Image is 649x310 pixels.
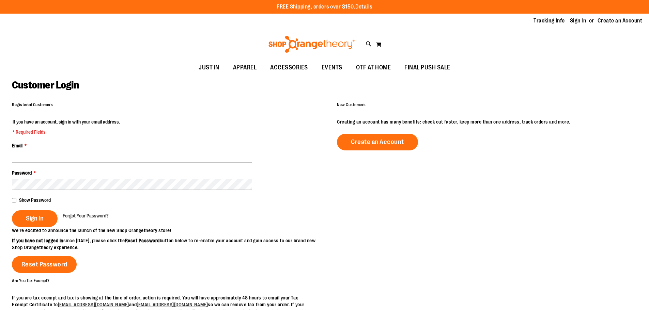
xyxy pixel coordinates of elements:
[12,118,121,135] legend: If you have an account, sign in with your email address.
[12,170,32,176] span: Password
[233,60,257,75] span: APPAREL
[12,278,50,283] strong: Are You Tax Exempt?
[337,134,418,150] a: Create an Account
[137,302,208,307] a: [EMAIL_ADDRESS][DOMAIN_NAME]
[12,238,63,243] strong: If you have not logged in
[13,129,120,135] span: * Required Fields
[598,17,643,25] a: Create an Account
[21,261,67,268] span: Reset Password
[337,118,637,125] p: Creating an account has many benefits: check out faster, keep more than one address, track orders...
[226,60,264,76] a: APPAREL
[12,143,22,148] span: Email
[349,60,398,76] a: OTF AT HOME
[199,60,219,75] span: JUST IN
[270,60,308,75] span: ACCESSORIES
[12,102,53,107] strong: Registered Customers
[351,138,404,146] span: Create an Account
[263,60,315,76] a: ACCESSORIES
[356,60,391,75] span: OTF AT HOME
[12,256,77,273] a: Reset Password
[12,210,58,227] button: Sign In
[58,302,129,307] a: [EMAIL_ADDRESS][DOMAIN_NAME]
[322,60,342,75] span: EVENTS
[12,237,325,251] p: since [DATE], please click the button below to re-enable your account and gain access to our bran...
[63,212,109,219] a: Forgot Your Password?
[277,3,372,11] p: FREE Shipping, orders over $150.
[192,60,226,76] a: JUST IN
[355,4,372,10] a: Details
[315,60,349,76] a: EVENTS
[570,17,586,25] a: Sign In
[337,102,366,107] strong: New Customers
[125,238,160,243] strong: Reset Password
[26,215,44,222] span: Sign In
[12,79,79,91] span: Customer Login
[404,60,450,75] span: FINAL PUSH SALE
[267,36,356,53] img: Shop Orangetheory
[534,17,565,25] a: Tracking Info
[12,227,325,234] p: We’re excited to announce the launch of the new Shop Orangetheory store!
[398,60,457,76] a: FINAL PUSH SALE
[19,197,51,203] span: Show Password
